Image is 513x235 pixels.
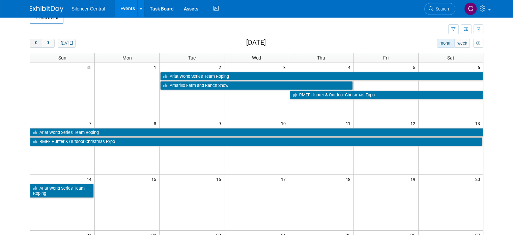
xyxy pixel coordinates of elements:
[476,41,480,46] i: Personalize Calendar
[188,55,196,61] span: Tue
[218,63,224,71] span: 2
[88,119,94,127] span: 7
[345,119,353,127] span: 11
[86,63,94,71] span: 30
[475,119,483,127] span: 13
[252,55,261,61] span: Wed
[477,63,483,71] span: 6
[72,6,105,11] span: Silencer Central
[218,119,224,127] span: 9
[424,3,455,15] a: Search
[151,175,159,183] span: 15
[410,175,418,183] span: 19
[30,6,63,13] img: ExhibitDay
[383,55,389,61] span: Fri
[473,39,483,48] button: myCustomButton
[447,55,454,61] span: Sat
[475,175,483,183] span: 20
[30,184,94,198] a: Ariat World Series Team Roping
[30,39,42,48] button: prev
[290,91,483,99] a: RMEF Hunter & Outdoor Christmas Expo
[280,175,289,183] span: 17
[246,39,266,46] h2: [DATE]
[58,39,76,48] button: [DATE]
[437,39,455,48] button: month
[317,55,325,61] span: Thu
[153,63,159,71] span: 1
[42,39,54,48] button: next
[454,39,470,48] button: week
[122,55,132,61] span: Mon
[160,72,483,81] a: Ariat World Series Team Roping
[160,81,353,90] a: Amarillo Farm and Ranch Show
[30,137,482,146] a: RMEF Hunter & Outdoor Christmas Expo
[30,11,63,24] button: Add Event
[283,63,289,71] span: 3
[30,128,483,137] a: Ariat World Series Team Roping
[280,119,289,127] span: 10
[433,6,449,11] span: Search
[347,63,353,71] span: 4
[153,119,159,127] span: 8
[412,63,418,71] span: 5
[58,55,66,61] span: Sun
[86,175,94,183] span: 14
[410,119,418,127] span: 12
[216,175,224,183] span: 16
[464,2,477,15] img: Cade Cox
[345,175,353,183] span: 18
